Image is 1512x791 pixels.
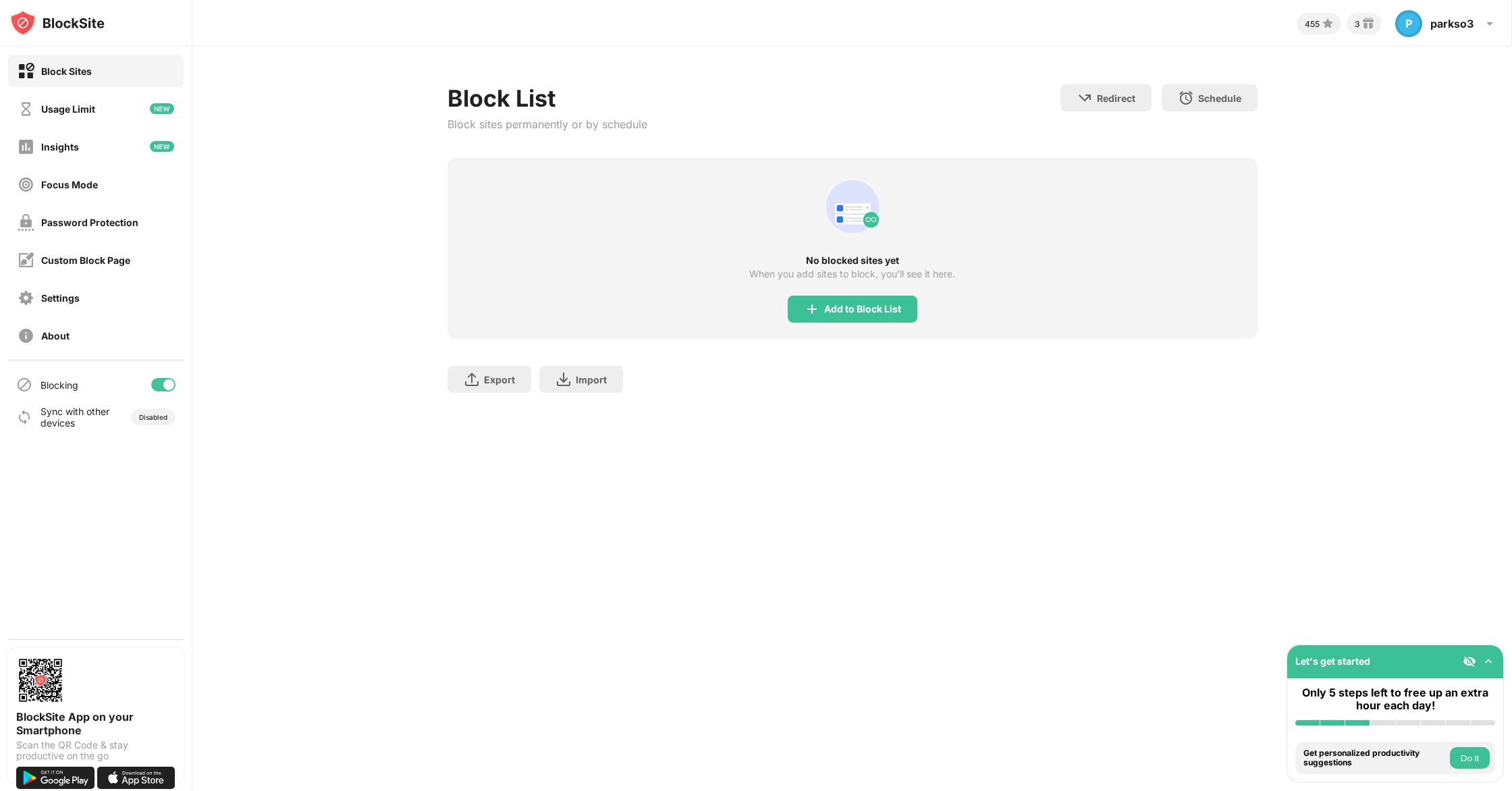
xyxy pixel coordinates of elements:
img: new-icon.svg [150,103,174,114]
img: download-on-the-app-store.svg [97,767,175,789]
div: Scan the QR Code & stay productive on the go [16,740,175,761]
div: Sync with other devices [40,406,110,429]
div: Export [484,374,515,385]
div: 3 [1355,19,1360,29]
img: customize-block-page-off.svg [18,252,34,269]
img: blocking-icon.svg [16,377,32,393]
div: animation [820,174,885,239]
div: When you add sites to block, you’ll see it here. [749,269,955,279]
img: insights-off.svg [18,138,34,155]
img: options-page-qr-code.png [16,656,65,705]
div: Only 5 steps left to free up an extra hour each day! [1295,686,1495,712]
div: No blocked sites yet [448,255,1258,266]
div: parkso3 [1430,17,1474,30]
img: focus-off.svg [18,176,34,193]
img: eye-not-visible.svg [1463,655,1476,668]
div: Disabled [139,413,167,421]
img: omni-setup-toggle.svg [1482,655,1495,668]
div: Password Protection [41,217,138,228]
div: Redirect [1097,92,1135,104]
img: new-icon.svg [150,141,174,152]
img: about-off.svg [18,327,34,344]
div: About [41,330,70,342]
div: Blocking [40,379,78,391]
div: Usage Limit [41,103,95,115]
div: Let's get started [1295,655,1370,667]
div: BlockSite App on your Smartphone [16,710,175,737]
img: points-small.svg [1320,16,1336,32]
img: get-it-on-google-play.svg [16,767,94,789]
img: logo-blocksite.svg [9,9,105,36]
img: time-usage-off.svg [18,101,34,117]
div: Block Sites [41,65,92,77]
img: reward-small.svg [1360,16,1376,32]
div: 455 [1305,19,1320,29]
img: sync-icon.svg [16,409,32,425]
img: password-protection-off.svg [18,214,34,231]
div: Insights [41,141,79,153]
img: block-on.svg [18,63,34,80]
div: Custom Block Page [41,254,130,266]
div: Import [576,374,607,385]
div: Block List [448,84,647,112]
img: settings-off.svg [18,290,34,306]
div: Schedule [1198,92,1241,104]
div: Focus Mode [41,179,98,190]
div: Block sites permanently or by schedule [448,117,647,131]
div: Add to Block List [824,304,901,315]
div: P [1395,10,1422,37]
button: Do it [1450,747,1490,769]
div: Settings [41,292,80,304]
div: Get personalized productivity suggestions [1303,748,1447,768]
